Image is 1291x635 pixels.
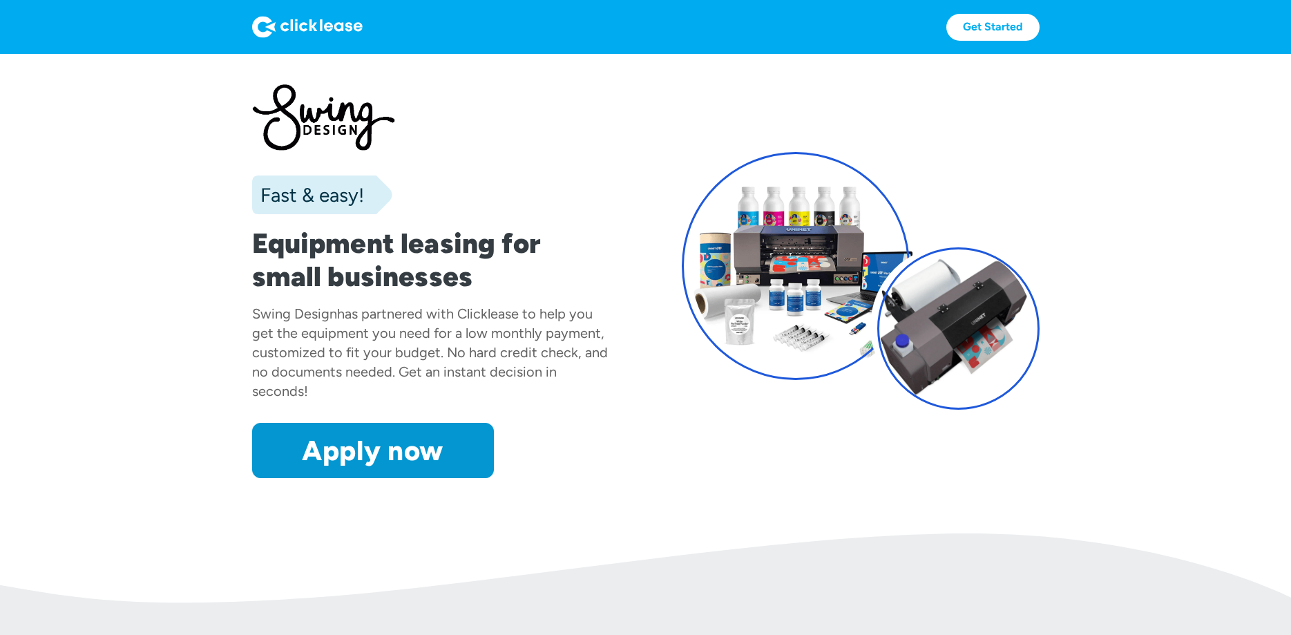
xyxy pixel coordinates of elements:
a: Apply now [252,423,494,478]
div: has partnered with Clicklease to help you get the equipment you need for a low monthly payment, c... [252,305,608,399]
div: Fast & easy! [252,181,364,209]
div: Swing Design [252,305,337,322]
img: Logo [252,16,363,38]
a: Get Started [946,14,1040,41]
h1: Equipment leasing for small businesses [252,227,610,293]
